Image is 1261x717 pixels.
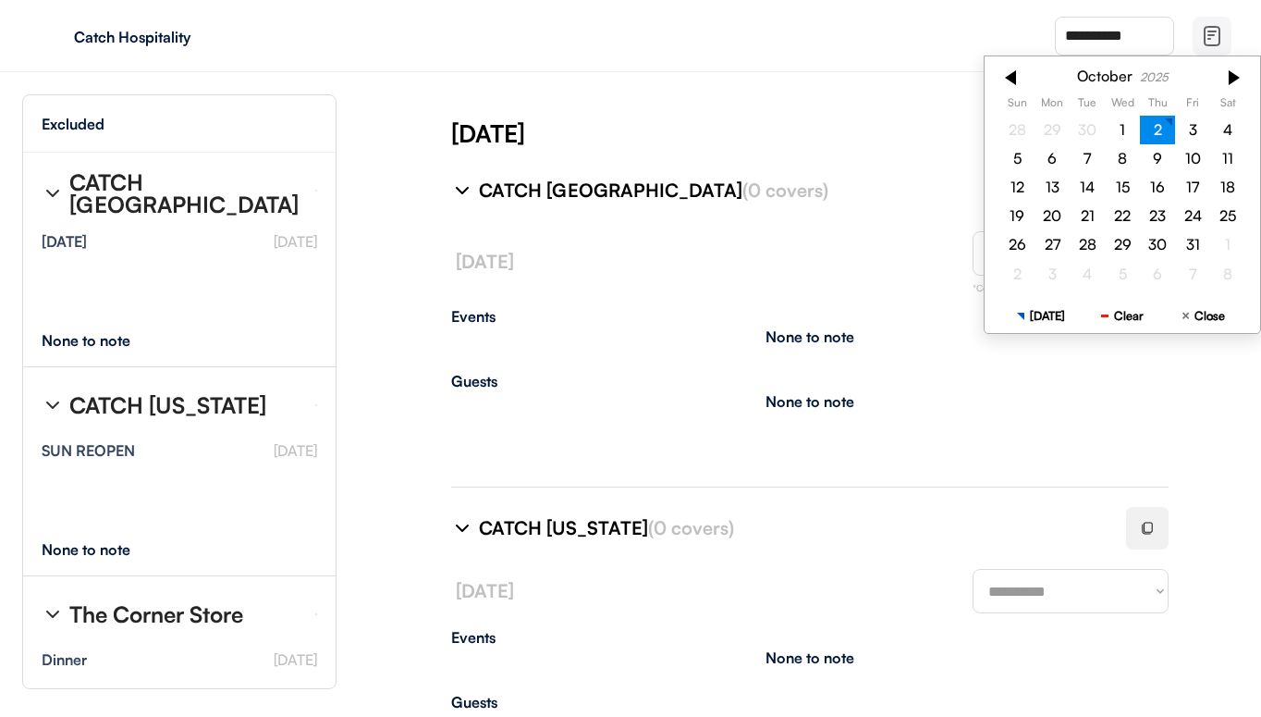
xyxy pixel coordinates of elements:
div: Catch Hospitality [74,30,307,44]
img: chevron-right%20%281%29.svg [42,182,64,204]
div: 21 Oct 2025 [1070,202,1105,230]
div: 7 Nov 2025 [1175,259,1210,288]
img: file-02.svg [1201,25,1223,47]
div: 17 Oct 2025 [1175,172,1210,201]
button: Clear [1082,299,1163,332]
div: 7 Oct 2025 [1070,143,1105,172]
div: 5 Oct 2025 [999,143,1035,172]
div: None to note [42,542,165,557]
div: 2 Oct 2025 [1140,115,1175,143]
div: SUN REOPEN [42,443,135,458]
font: (0 covers) [742,179,828,202]
div: Guests [451,695,1169,710]
div: 25 Oct 2025 [1210,202,1245,230]
div: 4 Nov 2025 [1070,259,1105,288]
div: 16 Oct 2025 [1140,172,1175,201]
div: 29 Sep 2025 [1035,115,1070,143]
div: 29 Oct 2025 [1105,230,1140,259]
img: chevron-right%20%281%29.svg [42,603,64,625]
div: 19 Oct 2025 [999,202,1035,230]
th: Monday [1035,96,1070,115]
img: chevron-right%20%281%29.svg [42,394,64,416]
div: 5 Nov 2025 [1105,259,1140,288]
th: Sunday [999,96,1035,115]
font: [DATE] [274,650,317,669]
div: [DATE] [451,117,1261,150]
div: Events [451,630,1169,645]
div: 9 Oct 2025 [1140,143,1175,172]
div: 10 Oct 2025 [1175,143,1210,172]
div: 2025 [1140,70,1169,84]
button: Close [1163,299,1244,332]
strong: [PERSON_NAME] [PERSON_NAME] [42,686,146,714]
div: 3 Nov 2025 [1035,259,1070,288]
div: 28 Oct 2025 [1070,230,1105,259]
img: chevron-right%20%281%29.svg [451,517,473,539]
font: [DATE] [456,250,514,273]
div: 26 Oct 2025 [999,230,1035,259]
th: Thursday [1140,96,1175,115]
div: 1 Oct 2025 [1105,115,1140,143]
div: None to note [765,394,854,409]
div: 6 Oct 2025 [1035,143,1070,172]
div: Dinner [42,652,87,667]
div: 15 Oct 2025 [1105,172,1140,201]
div: 11 Oct 2025 [1210,143,1245,172]
div: CATCH [US_STATE] [69,394,266,416]
th: Friday [1175,96,1210,115]
div: None to note [42,333,165,348]
div: 28 Sep 2025 [999,115,1035,143]
img: yH5BAEAAAAALAAAAAABAAEAAAIBRAA7 [37,21,67,51]
th: Wednesday [1105,96,1140,115]
div: 13 Oct 2025 [1035,172,1070,201]
div: 14 Oct 2025 [1070,172,1105,201]
font: [DATE] [274,441,317,460]
button: [DATE] [1000,299,1082,332]
div: CATCH [GEOGRAPHIC_DATA] [479,178,1104,204]
div: Events [451,309,1169,324]
div: CATCH [US_STATE] [479,515,1104,541]
div: 23 Oct 2025 [1140,202,1175,230]
div: 31 Oct 2025 [1175,230,1210,259]
div: CATCH [GEOGRAPHIC_DATA] [69,171,300,216]
div: 12 Oct 2025 [999,172,1035,201]
div: The Corner Store [69,603,243,625]
div: None to note [765,329,854,344]
div: 1 Nov 2025 [1210,230,1245,259]
div: 30 Oct 2025 [1140,230,1175,259]
div: 24 Oct 2025 [1175,202,1210,230]
th: Tuesday [1070,96,1105,115]
div: 4 Oct 2025 [1210,115,1245,143]
div: 22 Oct 2025 [1105,202,1140,230]
th: Saturday [1210,96,1245,115]
div: None to note [765,650,854,665]
div: [DATE] [42,234,87,249]
div: Excluded [42,117,104,131]
div: Guests [451,374,1169,389]
div: October [1077,68,1132,85]
div: 6 Nov 2025 [1140,259,1175,288]
div: 18 Oct 2025 [1210,172,1245,201]
div: 3 Oct 2025 [1175,115,1210,143]
div: 2 Nov 2025 [999,259,1035,288]
font: (0 covers) [648,516,734,539]
div: 30 Sep 2025 [1070,115,1105,143]
font: *Covers will not show unless service is selected [973,282,1164,293]
div: 20 Oct 2025 [1035,202,1070,230]
div: 27 Oct 2025 [1035,230,1070,259]
font: [DATE] [274,232,317,251]
img: chevron-right%20%281%29.svg [451,179,473,202]
div: 8 Oct 2025 [1105,143,1140,172]
div: 8 Nov 2025 [1210,259,1245,288]
font: [DATE] [456,579,514,602]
